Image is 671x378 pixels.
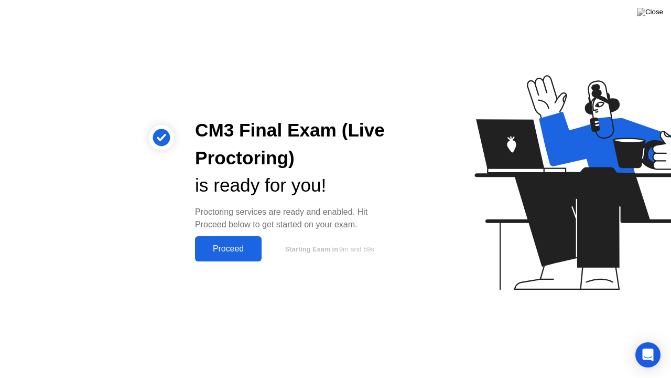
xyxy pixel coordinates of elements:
span: 9m and 59s [339,245,374,253]
button: Proceed [195,236,262,261]
div: CM3 Final Exam (Live Proctoring) [195,117,390,172]
div: Open Intercom Messenger [635,342,661,367]
div: Proctoring services are ready and enabled. Hit Proceed below to get started on your exam. [195,206,390,231]
div: is ready for you! [195,172,390,199]
img: Close [637,8,663,16]
button: Starting Exam in9m and 59s [267,239,390,259]
div: Proceed [198,244,258,254]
